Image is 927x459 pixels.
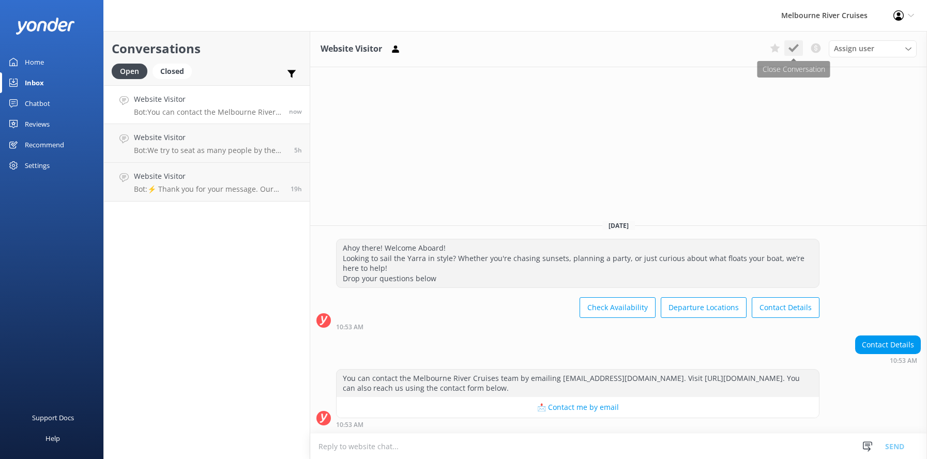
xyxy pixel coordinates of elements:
[25,134,64,155] div: Recommend
[661,297,747,318] button: Departure Locations
[890,358,917,364] strong: 10:53 AM
[855,357,921,364] div: Sep 25 2025 10:53am (UTC +10:00) Australia/Sydney
[291,185,302,193] span: Sep 24 2025 02:58pm (UTC +10:00) Australia/Sydney
[16,18,75,35] img: yonder-white-logo.png
[321,42,382,56] h3: Website Visitor
[856,336,920,354] div: Contact Details
[134,94,281,105] h4: Website Visitor
[134,146,286,155] p: Bot: We try to seat as many people by the windows as possible, but not everyone is able to sit th...
[153,65,197,76] a: Closed
[134,185,283,194] p: Bot: ⚡ Thank you for your message. Our office hours are Mon - Fri 9.30am - 5pm. We'll get back to...
[294,146,302,155] span: Sep 25 2025 05:36am (UTC +10:00) Australia/Sydney
[336,421,819,428] div: Sep 25 2025 10:53am (UTC +10:00) Australia/Sydney
[25,52,44,72] div: Home
[25,72,44,93] div: Inbox
[752,297,819,318] button: Contact Details
[289,107,302,116] span: Sep 25 2025 10:53am (UTC +10:00) Australia/Sydney
[32,407,74,428] div: Support Docs
[104,124,310,163] a: Website VisitorBot:We try to seat as many people by the windows as possible, but not everyone is ...
[134,108,281,117] p: Bot: You can contact the Melbourne River Cruises team by emailing [EMAIL_ADDRESS][DOMAIN_NAME]. V...
[336,323,819,330] div: Sep 25 2025 10:53am (UTC +10:00) Australia/Sydney
[134,171,283,182] h4: Website Visitor
[112,39,302,58] h2: Conversations
[25,155,50,176] div: Settings
[104,163,310,202] a: Website VisitorBot:⚡ Thank you for your message. Our office hours are Mon - Fri 9.30am - 5pm. We'...
[602,221,635,230] span: [DATE]
[153,64,192,79] div: Closed
[337,397,819,418] button: 📩 Contact me by email
[134,132,286,143] h4: Website Visitor
[337,239,819,287] div: Ahoy there! Welcome Aboard! Looking to sail the Yarra in style? Whether you're chasing sunsets, p...
[112,64,147,79] div: Open
[25,114,50,134] div: Reviews
[336,422,363,428] strong: 10:53 AM
[834,43,874,54] span: Assign user
[104,85,310,124] a: Website VisitorBot:You can contact the Melbourne River Cruises team by emailing [EMAIL_ADDRESS][D...
[112,65,153,76] a: Open
[580,297,656,318] button: Check Availability
[829,40,917,57] div: Assign User
[337,370,819,397] div: You can contact the Melbourne River Cruises team by emailing [EMAIL_ADDRESS][DOMAIN_NAME]. Visit ...
[336,324,363,330] strong: 10:53 AM
[25,93,50,114] div: Chatbot
[45,428,60,449] div: Help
